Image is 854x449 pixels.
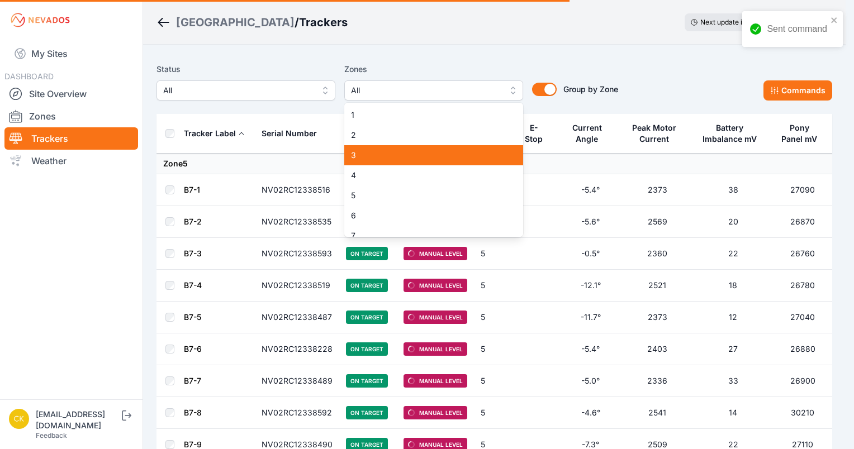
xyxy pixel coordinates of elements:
[351,130,503,141] span: 2
[351,230,503,241] span: 7
[344,103,523,237] div: All
[351,109,503,121] span: 1
[351,210,503,221] span: 6
[351,150,503,161] span: 3
[351,190,503,201] span: 5
[831,16,838,25] button: close
[351,170,503,181] span: 4
[344,80,523,101] button: All
[351,84,501,97] span: All
[767,22,827,36] div: Sent command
